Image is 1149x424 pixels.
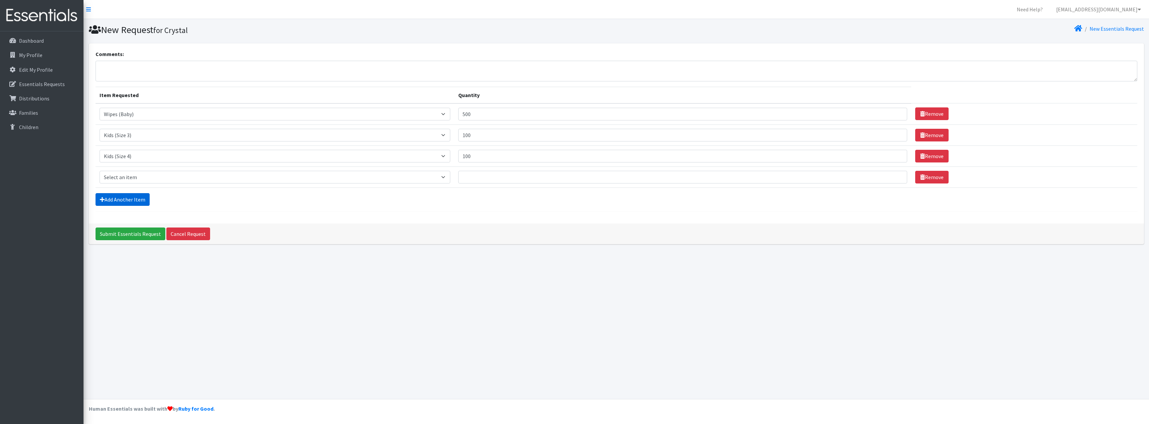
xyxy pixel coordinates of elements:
[3,4,81,27] img: HumanEssentials
[1011,3,1048,16] a: Need Help?
[96,87,454,103] th: Item Requested
[89,24,614,36] h1: New Request
[178,405,213,412] a: Ruby for Good
[3,77,81,91] a: Essentials Requests
[1051,3,1146,16] a: [EMAIL_ADDRESS][DOMAIN_NAME]
[19,37,44,44] p: Dashboard
[19,109,38,116] p: Families
[19,81,65,87] p: Essentials Requests
[454,87,912,103] th: Quantity
[915,129,949,141] a: Remove
[19,66,53,73] p: Edit My Profile
[96,50,124,58] label: Comments:
[3,48,81,62] a: My Profile
[915,107,949,120] a: Remove
[19,124,38,130] p: Children
[19,52,42,58] p: My Profile
[153,25,188,35] small: for Crystal
[3,63,81,76] a: Edit My Profile
[3,106,81,119] a: Families
[96,193,150,206] a: Add Another Item
[3,92,81,105] a: Distributions
[19,95,49,102] p: Distributions
[915,171,949,183] a: Remove
[96,228,165,240] input: Submit Essentials Request
[915,150,949,162] a: Remove
[89,405,215,412] strong: Human Essentials was built with by .
[1090,25,1144,32] a: New Essentials Request
[3,34,81,47] a: Dashboard
[3,120,81,134] a: Children
[166,228,210,240] a: Cancel Request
